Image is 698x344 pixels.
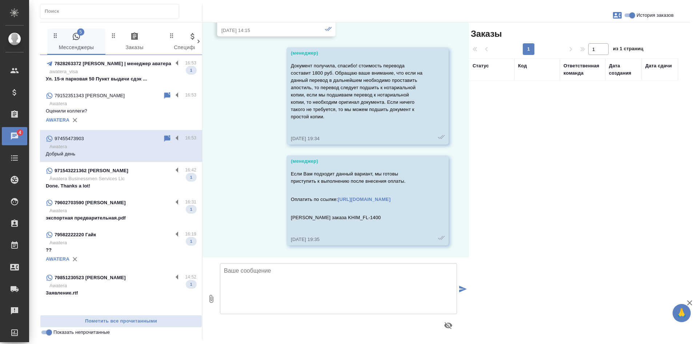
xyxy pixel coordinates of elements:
[55,60,171,67] p: 7828263372 [PERSON_NAME] | менеджер аватера
[46,75,196,83] p: Ул. 15-я парковая 50 Пункт выдачи сдэк ...
[291,135,423,142] div: [DATE] 19:34
[163,91,172,100] div: Пометить непрочитанным
[186,206,197,213] span: 1
[40,87,202,130] div: 79152351343 [PERSON_NAME]16:53AwateraОценили коллеги?AWATERA
[46,289,196,297] p: Заявление.rtf
[645,62,672,70] div: Дата сдачи
[110,32,159,52] span: Заказы
[55,199,126,206] p: 79602703590 [PERSON_NAME]
[675,305,688,321] span: 🙏
[69,254,80,265] button: Удалить привязку
[77,28,84,36] span: 5
[518,62,527,70] div: Код
[186,67,197,74] span: 1
[613,44,643,55] span: из 1 страниц
[40,315,202,328] button: Пометить все прочитанными
[52,32,59,39] svg: Зажми и перетащи, чтобы поменять порядок вкладок
[49,282,196,289] p: Awatera
[46,182,196,190] p: Done. Thanks a lot!
[14,129,25,136] span: 4
[40,226,202,269] div: 79582222220 Гайк16:19Awatera??1AWATERA
[46,246,196,254] p: ??
[55,92,125,99] p: 79152351343 [PERSON_NAME]
[291,170,423,185] p: Если Вам подходит данный вариант, мы готовы приступить к выполнению после внесения оплаты.
[40,269,202,301] div: 79851230523 [PERSON_NAME]14:52AwateraЗаявление.rtf1
[46,150,196,158] p: Добрый день
[46,256,69,262] a: AWATERA
[168,32,217,52] span: Спецификации
[49,68,196,75] p: awatera_visa
[185,59,196,67] p: 16:53
[673,304,691,322] button: 🙏
[49,175,196,182] p: Àwatera Businessmen Services Llc
[185,230,196,238] p: 16:19
[186,238,197,245] span: 1
[46,107,196,115] p: Оценили коллеги?
[185,134,196,142] p: 16:53
[637,12,674,19] span: История заказов
[563,62,602,77] div: Ответственная команда
[40,162,202,194] div: 971543221362 [PERSON_NAME]16:42Àwatera Businessmen Services LlcDone. Thanks a lot!1
[473,62,489,70] div: Статус
[469,28,502,40] span: Заказы
[45,6,179,16] input: Поиск
[185,273,196,281] p: 14:52
[55,135,84,142] p: 97455473903
[609,7,626,24] button: Заявки
[2,127,27,145] a: 4
[49,143,196,150] p: Awatera
[40,130,202,162] div: 9745547390316:53AwateraДобрый день
[55,274,126,281] p: 79851230523 [PERSON_NAME]
[55,231,96,238] p: 79582222220 Гайк
[49,100,196,107] p: Awatera
[40,55,202,87] div: 7828263372 [PERSON_NAME] | менеджер аватера16:53awatera_visaУл. 15-я парковая 50 Пункт выдачи сдэ...
[221,27,310,34] div: [DATE] 14:15
[49,239,196,246] p: Awatera
[291,196,423,203] p: Оплатить по ссылке:
[185,166,196,174] p: 16:42
[44,317,198,325] span: Пометить все прочитанными
[440,317,457,334] button: Предпросмотр
[186,174,197,181] span: 1
[291,236,423,243] div: [DATE] 19:35
[69,115,80,126] button: Удалить привязку
[46,214,196,222] p: экспортная предварительная.pdf
[338,197,390,202] a: [URL][DOMAIN_NAME]
[291,62,423,120] p: Документ получила, спасибо! стоимость перевода составит 1800 руб. Обращаю ваше внимание, что если...
[53,329,110,336] span: Показать непрочитанные
[186,281,197,288] span: 1
[52,32,101,52] span: Мессенджеры
[40,194,202,226] div: 79602703590 [PERSON_NAME]16:31Awateraэкспортная предварительная.pdf1
[185,91,196,99] p: 16:53
[291,50,423,57] div: (менеджер)
[46,117,69,123] a: AWATERA
[55,167,128,174] p: 971543221362 [PERSON_NAME]
[291,214,423,221] p: [PERSON_NAME] заказа KHIM_FL-1400
[609,62,638,77] div: Дата создания
[163,134,172,143] div: Пометить непрочитанным
[291,158,423,165] div: (менеджер)
[185,198,196,206] p: 16:31
[49,207,196,214] p: Awatera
